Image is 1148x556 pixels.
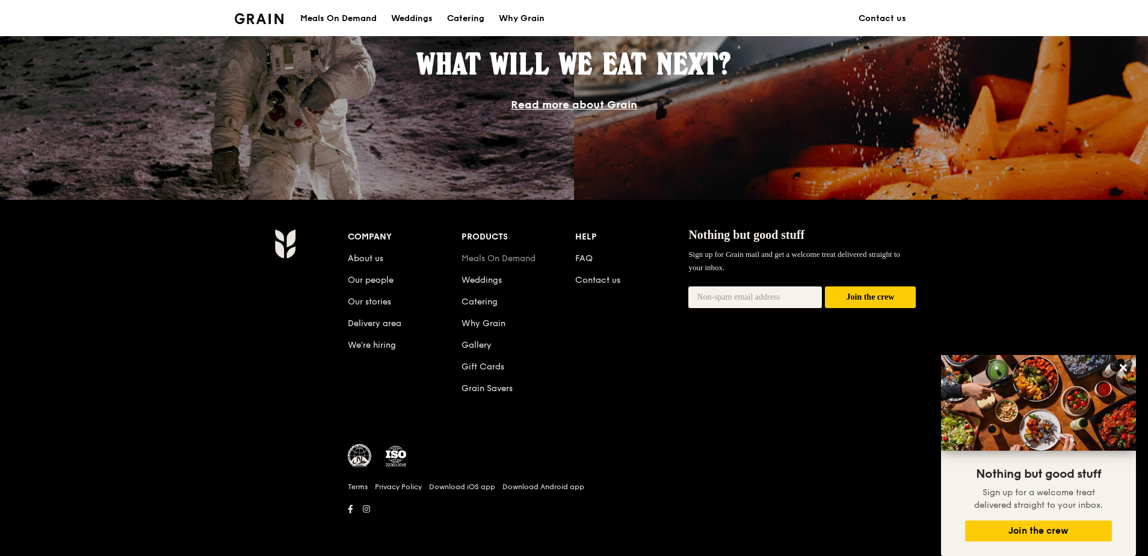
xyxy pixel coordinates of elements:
a: Catering [461,297,498,307]
a: Gift Cards [461,362,504,372]
a: Our people [348,275,393,285]
div: Weddings [391,1,433,37]
img: ISO Certified [384,444,408,468]
a: Weddings [461,275,502,285]
a: Download iOS app [429,482,495,492]
div: Why Grain [499,1,545,37]
span: Sign up for a welcome treat delivered straight to your inbox. [974,487,1103,510]
a: About us [348,253,383,264]
a: Read more about Grain [511,98,637,111]
a: Contact us [851,1,913,37]
a: Meals On Demand [461,253,535,264]
a: Why Grain [492,1,552,37]
a: Catering [440,1,492,37]
a: Our stories [348,297,391,307]
a: Terms [348,482,368,492]
img: Grain [235,13,283,24]
span: Sign up for Grain mail and get a welcome treat delivered straight to your inbox. [688,250,900,272]
img: Grain [274,229,295,259]
a: Grain Savers [461,383,513,394]
div: Help [575,229,689,246]
a: Delivery area [348,318,401,329]
img: MUIS Halal Certified [348,444,372,468]
span: Nothing but good stuff [976,467,1101,481]
a: Weddings [384,1,440,37]
button: Join the crew [825,286,916,309]
button: Close [1114,358,1133,377]
a: FAQ [575,253,593,264]
a: We’re hiring [348,340,396,350]
span: What will we eat next? [417,46,731,81]
img: DSC07876-Edit02-Large.jpeg [941,355,1136,451]
div: Catering [447,1,484,37]
h6: Revision [227,517,921,527]
div: Company [348,229,461,246]
span: Nothing but good stuff [688,228,804,241]
button: Join the crew [965,520,1112,542]
a: Contact us [575,275,620,285]
div: Meals On Demand [300,1,377,37]
a: Privacy Policy [375,482,422,492]
input: Non-spam email address [688,286,822,308]
a: Download Android app [502,482,584,492]
a: Gallery [461,340,492,350]
a: Why Grain [461,318,505,329]
div: Products [461,229,575,246]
